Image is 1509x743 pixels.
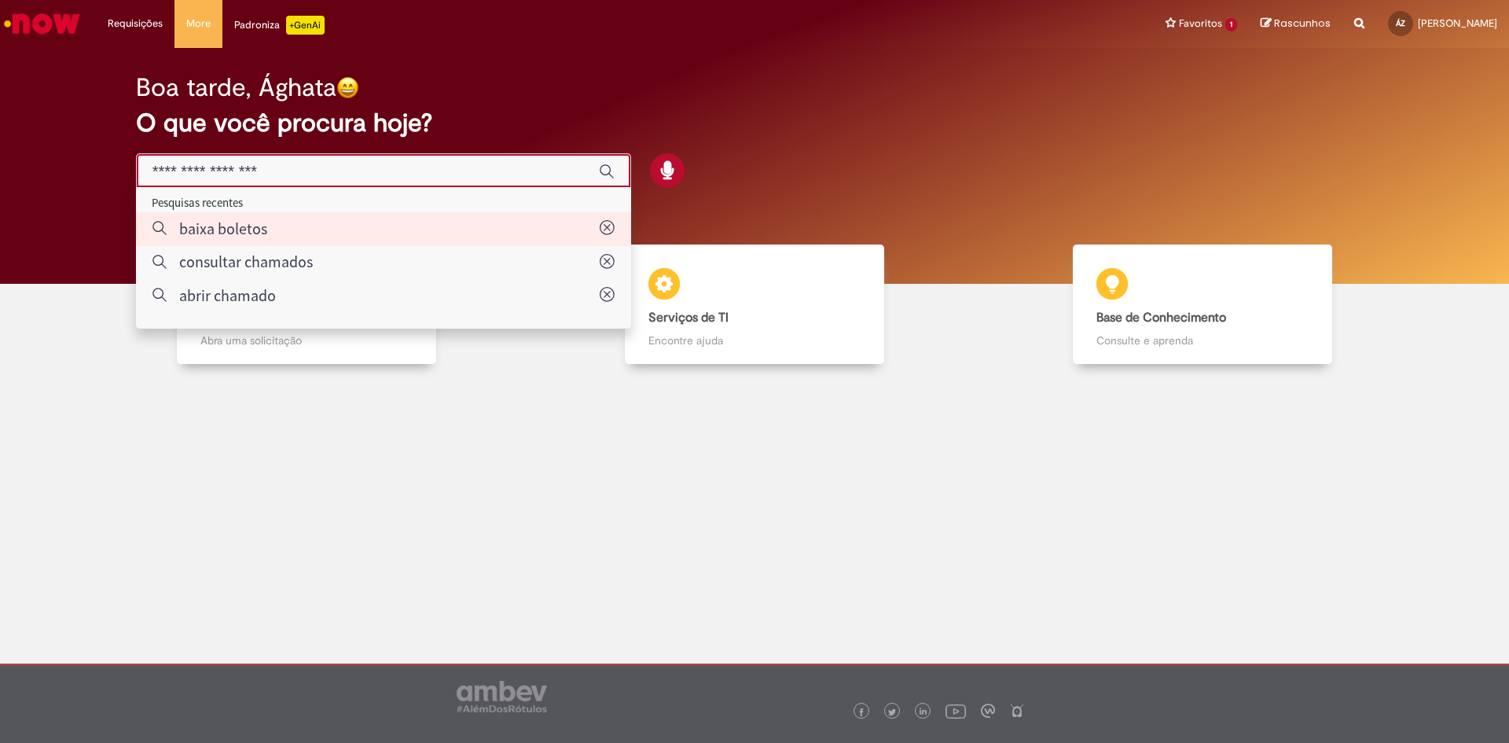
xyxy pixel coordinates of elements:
[234,16,325,35] div: Padroniza
[1396,18,1405,28] span: ÁZ
[945,701,966,721] img: logo_footer_youtube.png
[1010,704,1024,718] img: logo_footer_naosei.png
[648,310,729,326] b: Serviços de TI
[1096,310,1226,326] b: Base de Conhecimento
[186,16,211,31] span: More
[531,245,978,365] a: Serviços de TI Encontre ajuda
[1418,17,1497,30] span: [PERSON_NAME]
[1179,16,1222,31] span: Favoritos
[136,74,336,101] h2: Boa tarde, Ághata
[200,333,413,348] p: Abra uma solicitação
[1096,333,1309,348] p: Consulte e aprenda
[888,708,896,716] img: logo_footer_twitter.png
[336,76,359,99] img: happy-face.png
[83,245,531,365] a: Catálogo de Ofertas Abra uma solicitação
[2,8,83,39] img: ServiceNow
[648,333,861,348] p: Encontre ajuda
[1261,17,1331,31] a: Rascunhos
[857,708,865,716] img: logo_footer_facebook.png
[920,708,927,717] img: logo_footer_linkedin.png
[286,16,325,35] p: +GenAi
[1274,16,1331,31] span: Rascunhos
[978,245,1426,365] a: Base de Conhecimento Consulte e aprenda
[136,109,1374,137] h2: O que você procura hoje?
[457,681,547,712] img: logo_footer_ambev_rotulo_gray.png
[1225,18,1237,31] span: 1
[108,16,163,31] span: Requisições
[981,704,995,718] img: logo_footer_workplace.png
